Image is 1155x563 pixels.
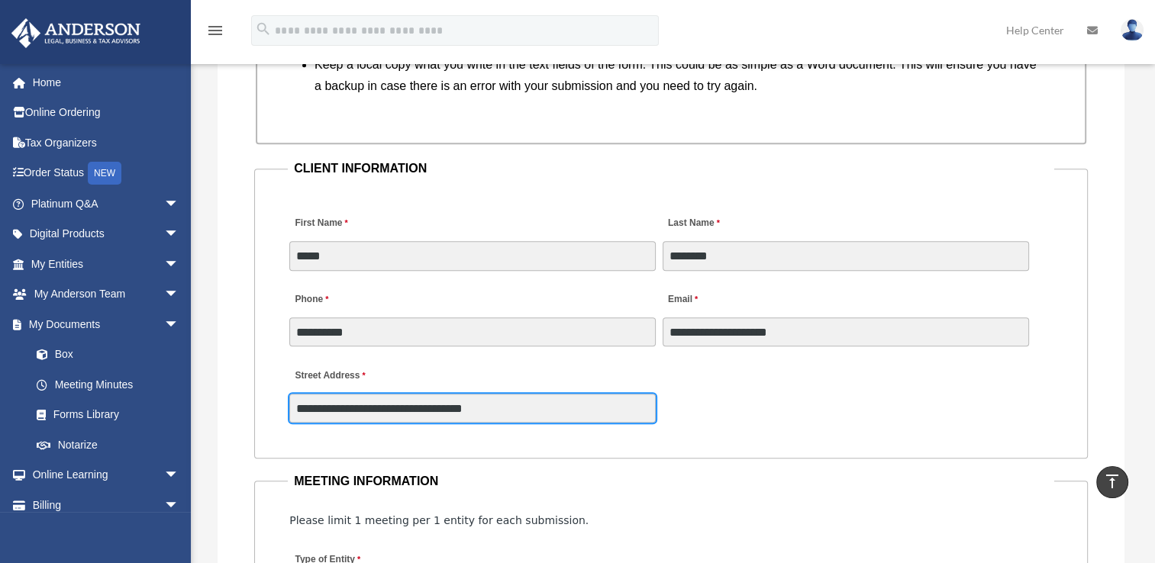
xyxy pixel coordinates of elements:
a: menu [206,27,224,40]
span: arrow_drop_down [164,460,195,491]
label: Last Name [663,214,724,234]
i: search [255,21,272,37]
span: arrow_drop_down [164,249,195,280]
a: My Anderson Teamarrow_drop_down [11,279,202,310]
span: arrow_drop_down [164,188,195,220]
span: arrow_drop_down [164,219,195,250]
label: Email [663,290,702,310]
a: Box [21,339,202,370]
li: Keep a local copy what you write in the text fields of the form. This could be as simple as a Wor... [315,54,1040,97]
a: Tax Organizers [11,127,202,158]
a: Platinum Q&Aarrow_drop_down [11,188,202,219]
label: Street Address [289,365,434,386]
img: Anderson Advisors Platinum Portal [7,18,145,48]
img: User Pic [1121,19,1144,41]
a: Home [11,67,202,98]
a: My Entitiesarrow_drop_down [11,249,202,279]
span: arrow_drop_down [164,490,195,521]
a: Meeting Minutes [21,369,195,400]
label: First Name [289,214,351,234]
legend: MEETING INFORMATION [288,471,1054,492]
a: Billingarrow_drop_down [11,490,202,520]
span: arrow_drop_down [164,279,195,310]
a: Online Learningarrow_drop_down [11,460,202,491]
a: Forms Library [21,400,202,430]
span: Please limit 1 meeting per 1 entity for each submission. [289,514,589,526]
legend: CLIENT INFORMATION [288,158,1054,179]
a: Online Ordering [11,98,202,128]
label: Phone [289,290,332,310]
i: vertical_align_top [1103,472,1121,491]
a: Notarize [21,429,202,460]
span: arrow_drop_down [164,309,195,340]
i: menu [206,21,224,40]
a: Digital Productsarrow_drop_down [11,219,202,249]
a: vertical_align_top [1096,466,1128,498]
a: My Documentsarrow_drop_down [11,309,202,339]
div: NEW [88,162,121,185]
a: Order StatusNEW [11,158,202,189]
